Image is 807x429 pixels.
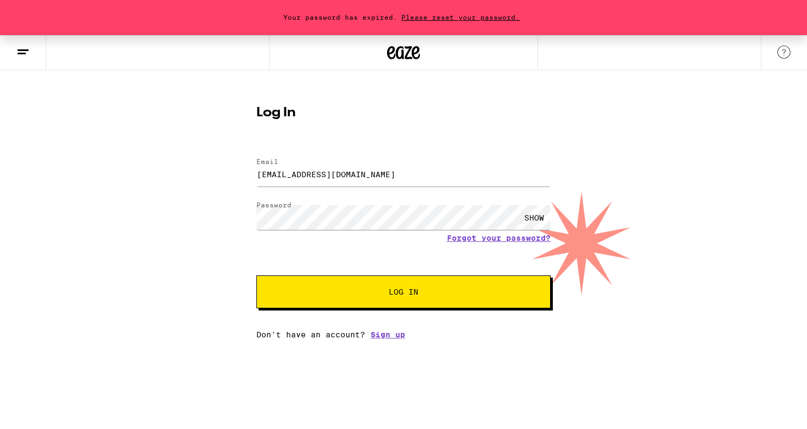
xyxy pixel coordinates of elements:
[447,234,551,242] a: Forgot your password?
[256,201,292,208] label: Password
[371,330,405,339] a: Sign up
[256,330,551,339] div: Don't have an account?
[256,106,551,120] h1: Log In
[256,275,551,308] button: Log In
[256,158,278,165] label: Email
[518,205,551,230] div: SHOW
[389,288,418,296] span: Log In
[7,8,79,16] span: Hi. Need any help?
[283,14,397,21] span: Your password has expired.
[256,162,551,187] input: Email
[397,14,524,21] span: Please reset your password.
